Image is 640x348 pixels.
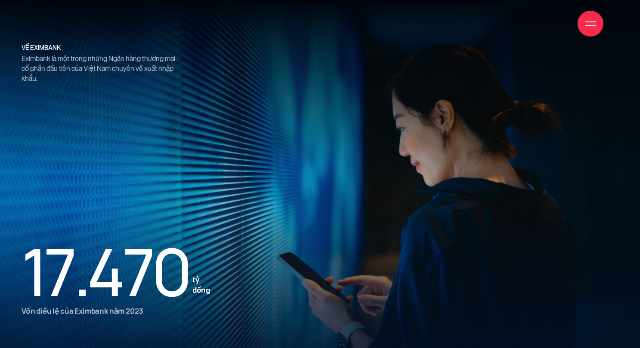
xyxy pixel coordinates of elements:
[74,238,87,304] small: .
[22,54,178,84] p: Eximbank là một trong những Ngân hàng thương mại cổ phần đầu tiên của Việt Nam chuyên về xuất nhậ...
[152,238,189,304] small: 0
[44,238,74,304] small: 7
[87,238,123,304] small: 4
[22,45,178,52] h5: về eximbank
[22,306,368,317] p: Vốn điều lệ của Eximbank năm 2023
[193,275,210,295] small: tỷ đồng
[122,238,152,304] small: 7
[22,238,44,304] small: 1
